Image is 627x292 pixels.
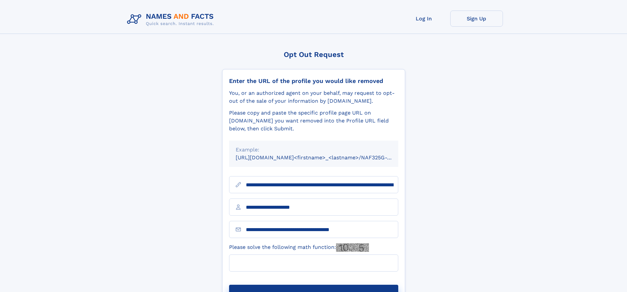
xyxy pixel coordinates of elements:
div: You, or an authorized agent on your behalf, may request to opt-out of the sale of your informatio... [229,89,398,105]
small: [URL][DOMAIN_NAME]<firstname>_<lastname>/NAF325G-xxxxxxxx [236,154,411,161]
div: Enter the URL of the profile you would like removed [229,77,398,85]
img: Logo Names and Facts [124,11,219,28]
div: Please copy and paste the specific profile page URL on [DOMAIN_NAME] you want removed into the Pr... [229,109,398,133]
a: Log In [398,11,450,27]
a: Sign Up [450,11,503,27]
label: Please solve the following math function: [229,243,369,252]
div: Opt Out Request [222,50,405,59]
div: Example: [236,146,392,154]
